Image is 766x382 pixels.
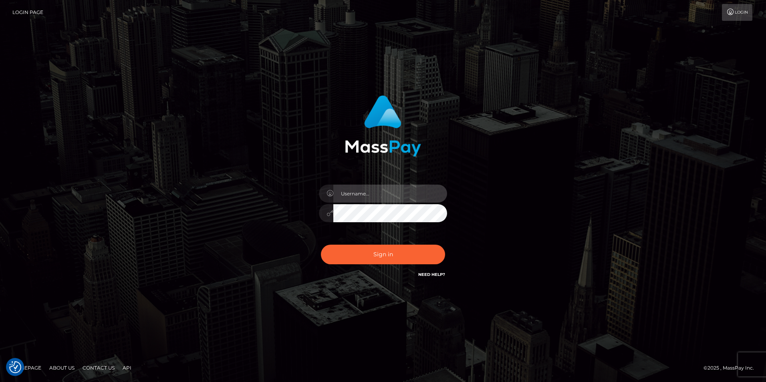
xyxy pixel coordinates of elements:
[9,361,21,373] img: Revisit consent button
[418,272,445,277] a: Need Help?
[9,362,44,374] a: Homepage
[119,362,135,374] a: API
[333,185,447,203] input: Username...
[345,95,421,157] img: MassPay Login
[46,362,78,374] a: About Us
[79,362,118,374] a: Contact Us
[321,245,445,264] button: Sign in
[704,364,760,372] div: © 2025 , MassPay Inc.
[12,4,43,21] a: Login Page
[9,361,21,373] button: Consent Preferences
[722,4,752,21] a: Login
